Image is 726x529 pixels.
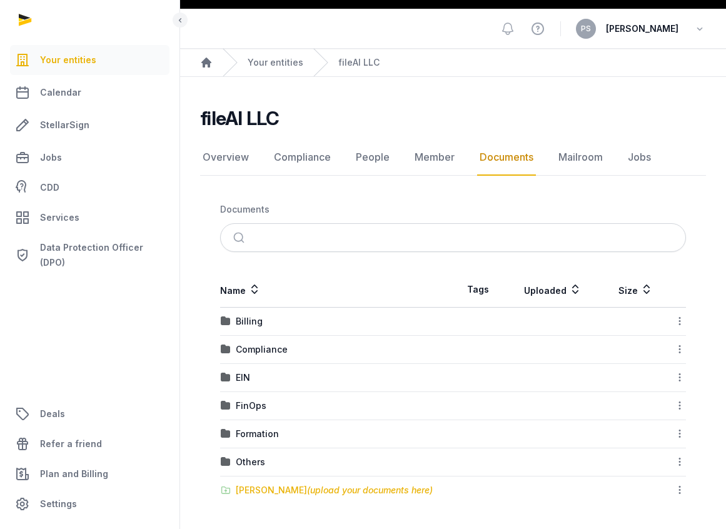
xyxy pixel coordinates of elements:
[40,466,108,481] span: Plan and Billing
[40,496,77,511] span: Settings
[226,224,255,251] button: Submit
[10,45,169,75] a: Your entities
[338,56,380,69] a: fileAI LLC
[221,316,231,326] img: folder.svg
[200,139,706,176] nav: Tabs
[10,399,169,429] a: Deals
[353,139,392,176] a: People
[40,436,102,451] span: Refer a friend
[221,373,231,383] img: folder.svg
[556,139,605,176] a: Mailroom
[10,235,169,275] a: Data Protection Officer (DPO)
[236,343,288,356] div: Compliance
[606,21,678,36] span: [PERSON_NAME]
[501,384,726,529] iframe: Chat Widget
[477,139,536,176] a: Documents
[10,143,169,173] a: Jobs
[236,456,265,468] div: Others
[10,203,169,233] a: Services
[40,118,89,133] span: StellarSign
[10,429,169,459] a: Refer a friend
[307,485,433,495] span: (upload your documents here)
[10,459,169,489] a: Plan and Billing
[248,56,303,69] a: Your entities
[40,53,96,68] span: Your entities
[220,203,270,216] div: Documents
[236,400,266,412] div: FinOps
[221,429,231,439] img: folder.svg
[221,401,231,411] img: folder.svg
[40,210,79,225] span: Services
[40,150,62,165] span: Jobs
[220,272,453,308] th: Name
[10,78,169,108] a: Calendar
[221,345,231,355] img: folder.svg
[10,489,169,519] a: Settings
[625,139,653,176] a: Jobs
[453,272,503,308] th: Tags
[200,139,251,176] a: Overview
[602,272,668,308] th: Size
[412,139,457,176] a: Member
[40,85,81,100] span: Calendar
[40,406,65,421] span: Deals
[581,25,591,33] span: PS
[236,371,250,384] div: EIN
[40,240,164,270] span: Data Protection Officer (DPO)
[271,139,333,176] a: Compliance
[10,110,169,140] a: StellarSign
[220,196,686,223] nav: Breadcrumb
[236,484,433,496] div: [PERSON_NAME]
[236,315,263,328] div: Billing
[221,457,231,467] img: folder.svg
[180,49,726,77] nav: Breadcrumb
[236,428,279,440] div: Formation
[221,485,231,495] img: folder-upload.svg
[503,272,602,308] th: Uploaded
[576,19,596,39] button: PS
[40,180,59,195] span: CDD
[10,175,169,200] a: CDD
[200,107,280,129] h2: fileAI LLC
